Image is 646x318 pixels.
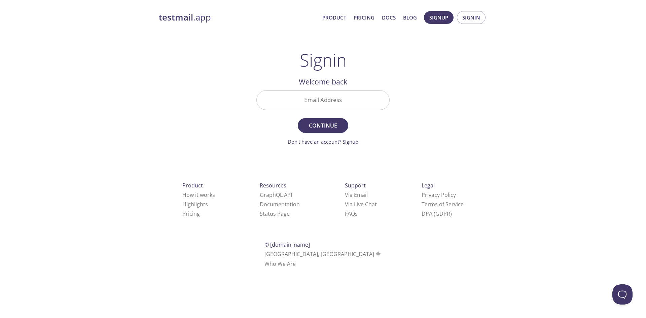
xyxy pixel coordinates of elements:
[424,11,454,24] button: Signup
[422,182,435,189] span: Legal
[345,182,366,189] span: Support
[264,250,382,258] span: [GEOGRAPHIC_DATA], [GEOGRAPHIC_DATA]
[462,13,480,22] span: Signin
[264,241,310,248] span: © [DOMAIN_NAME]
[429,13,448,22] span: Signup
[256,76,390,87] h2: Welcome back
[322,13,346,22] a: Product
[260,191,292,199] a: GraphQL API
[382,13,396,22] a: Docs
[345,191,368,199] a: Via Email
[612,284,633,305] iframe: Help Scout Beacon - Open
[345,210,358,217] a: FAQ
[305,121,341,130] span: Continue
[300,50,347,70] h1: Signin
[298,118,348,133] button: Continue
[422,201,464,208] a: Terms of Service
[182,210,200,217] a: Pricing
[355,210,358,217] span: s
[288,138,358,145] a: Don't have an account? Signup
[422,191,456,199] a: Privacy Policy
[182,182,203,189] span: Product
[345,201,377,208] a: Via Live Chat
[182,201,208,208] a: Highlights
[422,210,452,217] a: DPA (GDPR)
[159,12,317,23] a: testmail.app
[260,182,286,189] span: Resources
[354,13,374,22] a: Pricing
[403,13,417,22] a: Blog
[457,11,486,24] button: Signin
[182,191,215,199] a: How it works
[264,260,296,268] a: Who We Are
[159,11,193,23] strong: testmail
[260,210,290,217] a: Status Page
[260,201,300,208] a: Documentation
